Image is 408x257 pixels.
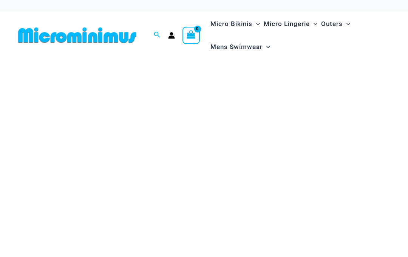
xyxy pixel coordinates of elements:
[343,14,350,34] span: Menu Toggle
[210,14,252,34] span: Micro Bikinis
[210,37,263,57] span: Mens Swimwear
[310,14,317,34] span: Menu Toggle
[264,14,310,34] span: Micro Lingerie
[263,37,270,57] span: Menu Toggle
[319,12,352,35] a: OutersMenu ToggleMenu Toggle
[154,31,161,40] a: Search icon link
[182,27,200,44] a: View Shopping Cart, empty
[209,12,262,35] a: Micro BikinisMenu ToggleMenu Toggle
[168,32,175,39] a: Account icon link
[15,27,139,44] img: MM SHOP LOGO FLAT
[209,35,272,58] a: Mens SwimwearMenu ToggleMenu Toggle
[207,11,393,60] nav: Site Navigation
[262,12,319,35] a: Micro LingerieMenu ToggleMenu Toggle
[252,14,260,34] span: Menu Toggle
[321,14,343,34] span: Outers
